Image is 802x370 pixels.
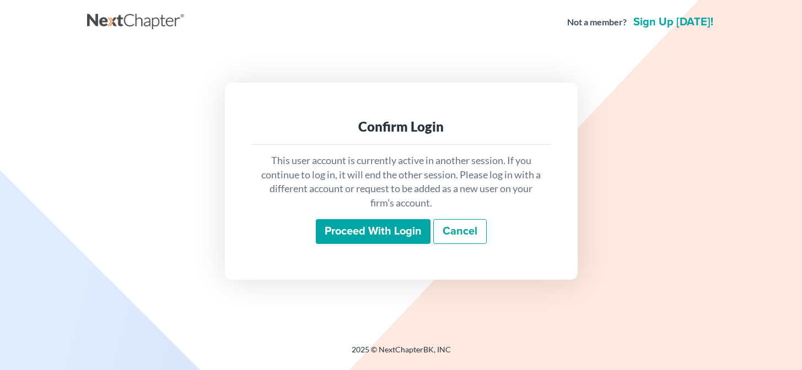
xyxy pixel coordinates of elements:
input: Proceed with login [316,219,430,244]
a: Sign up [DATE]! [631,17,715,28]
strong: Not a member? [567,16,627,29]
a: Cancel [433,219,487,244]
div: Confirm Login [260,118,542,135]
div: 2025 © NextChapterBK, INC [87,344,715,364]
p: This user account is currently active in another session. If you continue to log in, it will end ... [260,154,542,210]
